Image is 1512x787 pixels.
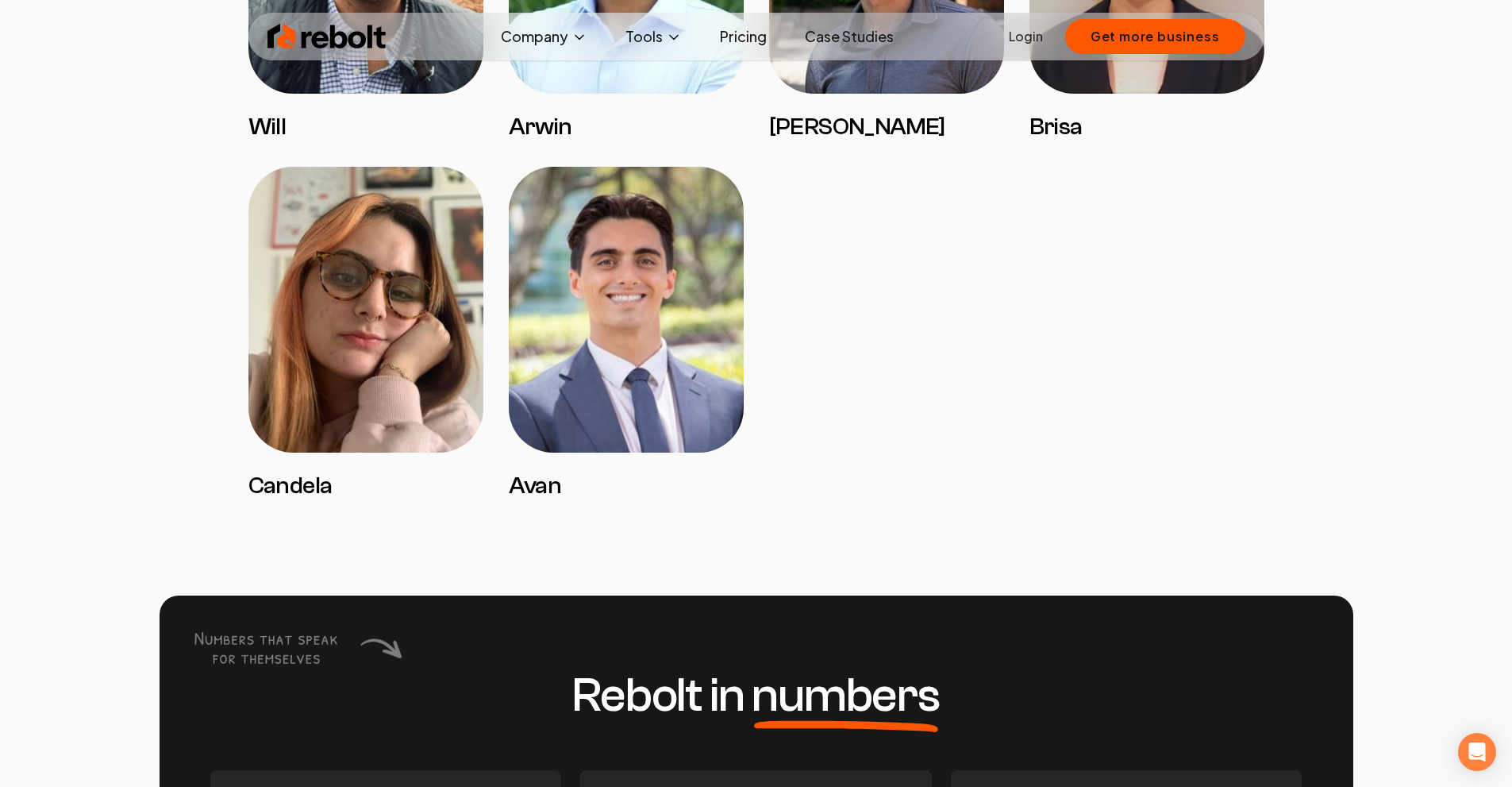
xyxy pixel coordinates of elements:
h3: Will [248,113,483,141]
img: Rebolt Logo [267,21,387,52]
img: Candela [248,167,483,453]
h3: [PERSON_NAME] [769,113,1004,141]
h3: Brisa [1029,113,1264,141]
span: numbers [752,672,940,719]
a: Case Studies [792,21,906,52]
div: Open Intercom Messenger [1458,733,1496,771]
button: Company [488,21,600,52]
h3: Rebolt in [572,672,940,719]
button: Tools [613,21,694,52]
img: Avan [509,167,744,453]
h3: Candela [248,472,483,500]
a: Login [1009,27,1043,46]
h3: Avan [509,472,744,500]
a: Pricing [707,21,779,52]
button: Get more business [1065,19,1245,54]
h3: Arwin [509,113,744,141]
